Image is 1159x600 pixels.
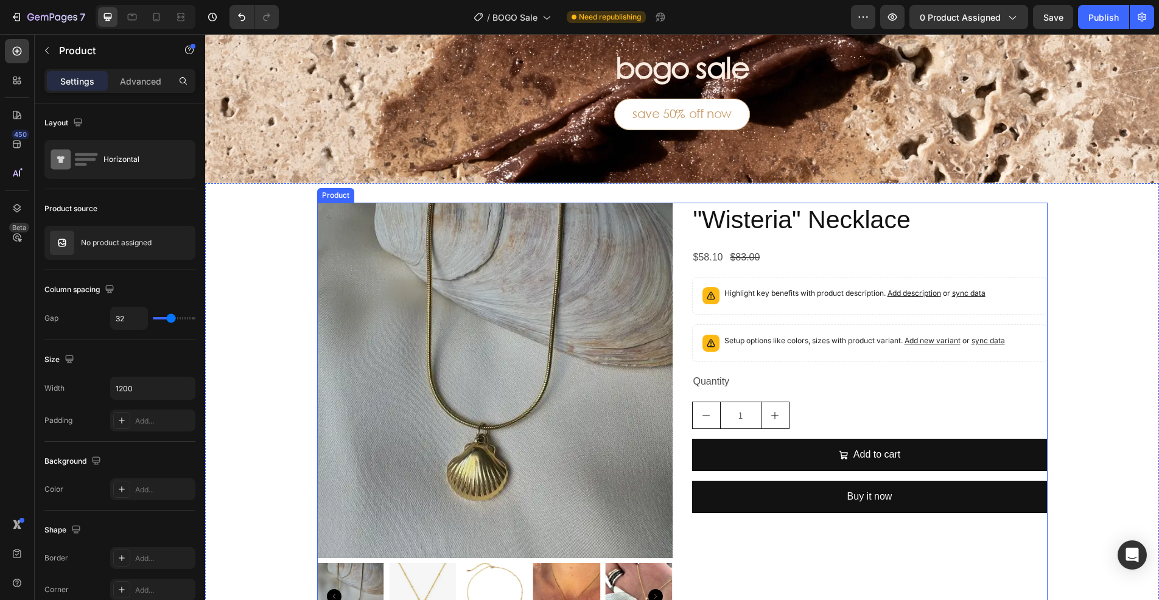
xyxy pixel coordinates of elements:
div: Column spacing [44,282,117,298]
div: Product [114,156,147,167]
span: BOGO Sale [492,11,537,24]
span: Add new variant [699,302,755,311]
p: Settings [60,75,94,88]
a: save 50% off now [409,65,545,96]
div: Border [44,553,68,563]
input: quantity [515,368,556,394]
span: Add description [682,254,736,263]
p: Product [59,43,163,58]
button: Publish [1078,5,1129,29]
p: 7 [80,10,85,24]
div: Gap [44,313,58,324]
div: Width [44,383,65,394]
div: Size [44,352,77,368]
div: Add... [135,416,192,427]
span: or [736,254,780,263]
button: Carousel Next Arrow [443,555,458,570]
span: sync data [747,254,780,263]
p: save 50% off now [427,74,527,86]
div: Background [44,453,103,470]
div: Horizontal [103,145,178,173]
div: Quantity [487,338,842,358]
span: sync data [766,302,800,311]
p: Highlight key benefits with product description. [519,253,780,265]
button: Buy it now [487,447,842,479]
span: / [487,11,490,24]
div: Publish [1088,11,1119,24]
div: Buy it now [642,454,687,472]
span: Save [1043,12,1063,23]
button: 0 product assigned [909,5,1028,29]
div: Padding [44,415,72,426]
div: Color [44,484,63,495]
button: increment [556,368,584,394]
span: Need republishing [579,12,641,23]
iframe: Design area [205,34,1159,600]
div: Shape [44,522,83,539]
div: $83.00 [523,214,556,234]
div: Add... [135,484,192,495]
span: 0 product assigned [920,11,1001,24]
div: Add... [135,553,192,564]
div: Beta [9,223,29,232]
h2: "Wisteria" Necklace [487,169,842,203]
p: Setup options like colors, sizes with product variant. [519,301,800,313]
button: 7 [5,5,91,29]
button: Carousel Back Arrow [122,555,136,570]
div: Open Intercom Messenger [1118,540,1147,570]
div: Undo/Redo [229,5,279,29]
span: or [755,302,800,311]
input: Auto [111,307,147,329]
button: decrement [488,368,515,394]
p: No product assigned [81,239,152,247]
div: $58.10 [487,214,519,234]
div: Product source [44,203,97,214]
button: Add to cart [487,405,842,437]
p: Advanced [120,75,161,88]
div: 450 [12,130,29,139]
input: Auto [111,377,195,399]
div: Corner [44,584,69,595]
div: Layout [44,115,85,131]
img: no image transparent [50,231,74,255]
div: Add... [135,585,192,596]
button: Save [1033,5,1073,29]
div: Add to cart [648,412,695,430]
